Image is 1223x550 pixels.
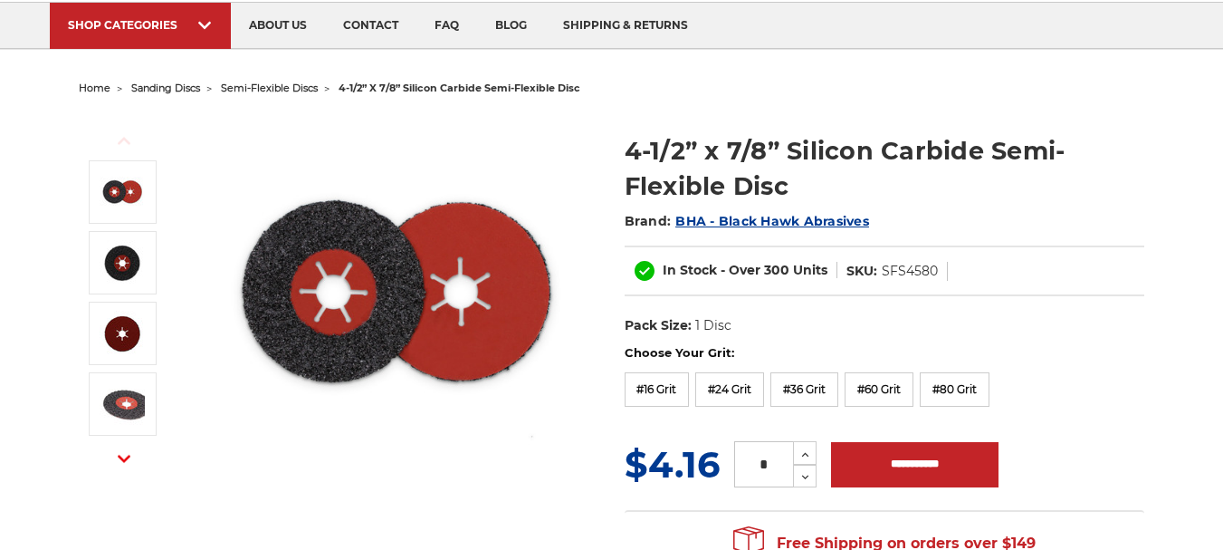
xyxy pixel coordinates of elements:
[477,3,545,49] a: blog
[416,3,477,49] a: faq
[102,439,146,478] button: Next
[339,82,580,94] span: 4-1/2” x 7/8” silicon carbide semi-flexible disc
[221,82,318,94] a: semi-flexible discs
[846,262,877,281] dt: SKU:
[68,18,213,32] div: SHOP CATEGORIES
[625,213,672,229] span: Brand:
[663,262,717,278] span: In Stock
[625,344,1144,362] label: Choose Your Grit:
[721,262,760,278] span: - Over
[79,82,110,94] a: home
[231,3,325,49] a: about us
[325,3,416,49] a: contact
[545,3,706,49] a: shipping & returns
[695,316,731,335] dd: 1 Disc
[675,213,869,229] a: BHA - Black Hawk Abrasives
[764,262,789,278] span: 300
[131,82,200,94] a: sanding discs
[100,311,145,356] img: 4-1/2” x 7/8” Silicon Carbide Semi-Flexible Disc
[100,169,145,215] img: 4.5" x 7/8" Silicon Carbide Semi Flex Disc
[625,133,1144,204] h1: 4-1/2” x 7/8” Silicon Carbide Semi-Flexible Disc
[625,442,720,487] span: $4.16
[793,262,827,278] span: Units
[100,381,145,427] img: 4-1/2” x 7/8” Silicon Carbide Semi-Flexible Disc
[625,316,692,335] dt: Pack Size:
[215,114,578,477] img: 4.5" x 7/8" Silicon Carbide Semi Flex Disc
[882,262,938,281] dd: SFS4580
[100,240,145,285] img: 4-1/2” x 7/8” Silicon Carbide Semi-Flexible Disc
[102,121,146,160] button: Previous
